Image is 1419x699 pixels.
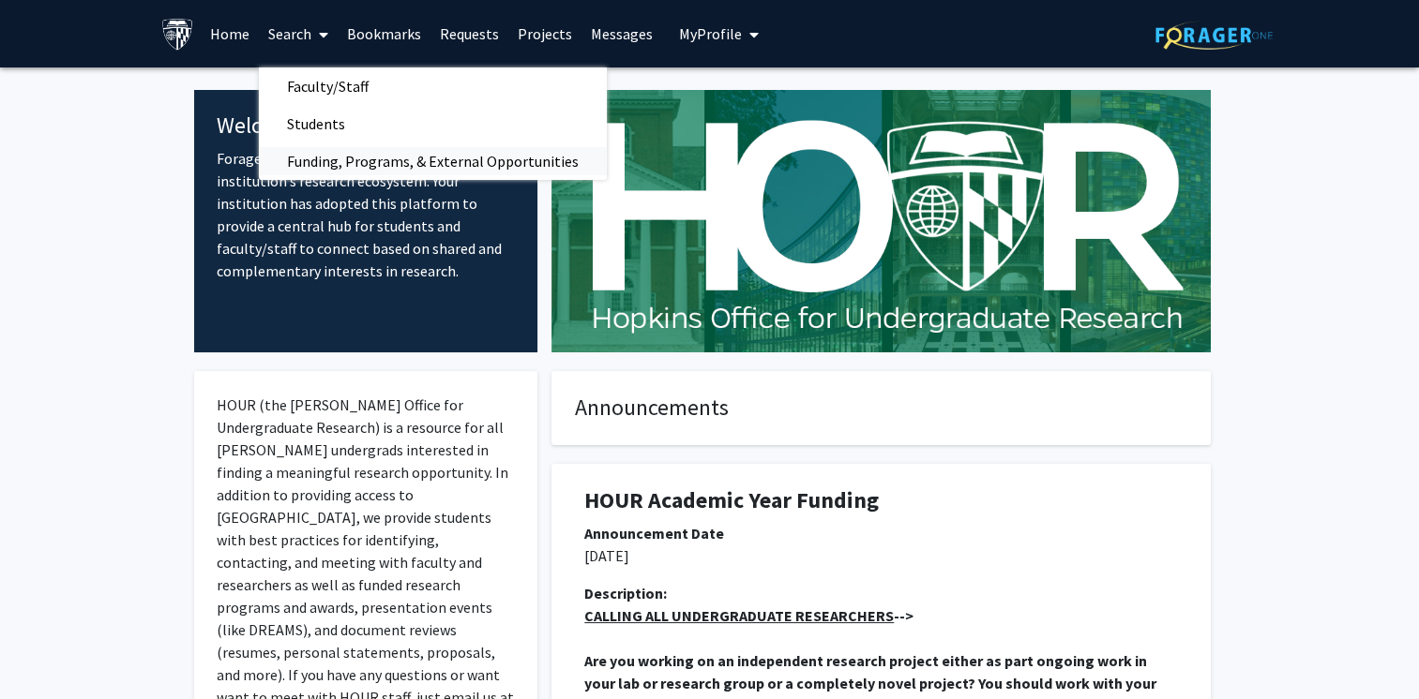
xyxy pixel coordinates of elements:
span: Faculty/Staff [259,67,397,105]
img: Johns Hopkins University Logo [161,18,194,51]
u: CALLING ALL UNDERGRADUATE RESEARCHERS [584,606,894,625]
a: Search [259,1,338,67]
a: Bookmarks [338,1,430,67]
a: Funding, Programs, & External Opportunities [259,147,607,175]
h4: Welcome to ForagerOne [217,112,516,140]
a: Messages [581,1,662,67]
a: Faculty/Staff [259,72,607,100]
iframe: Chat [14,615,80,685]
span: Funding, Programs, & External Opportunities [259,142,607,180]
strong: --> [584,606,913,625]
p: ForagerOne provides an entry point into our institution’s research ecosystem. Your institution ha... [217,147,516,282]
img: Cover Image [551,90,1211,352]
span: Students [259,105,373,142]
div: Announcement Date [584,522,1178,544]
a: Students [259,110,607,138]
span: My Profile [679,24,742,43]
a: Projects [508,1,581,67]
img: ForagerOne Logo [1155,21,1273,50]
h4: Announcements [575,394,1187,422]
h1: HOUR Academic Year Funding [584,487,1178,514]
p: [DATE] [584,544,1178,567]
div: Description: [584,582,1178,604]
a: Home [201,1,259,67]
a: Requests [430,1,508,67]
